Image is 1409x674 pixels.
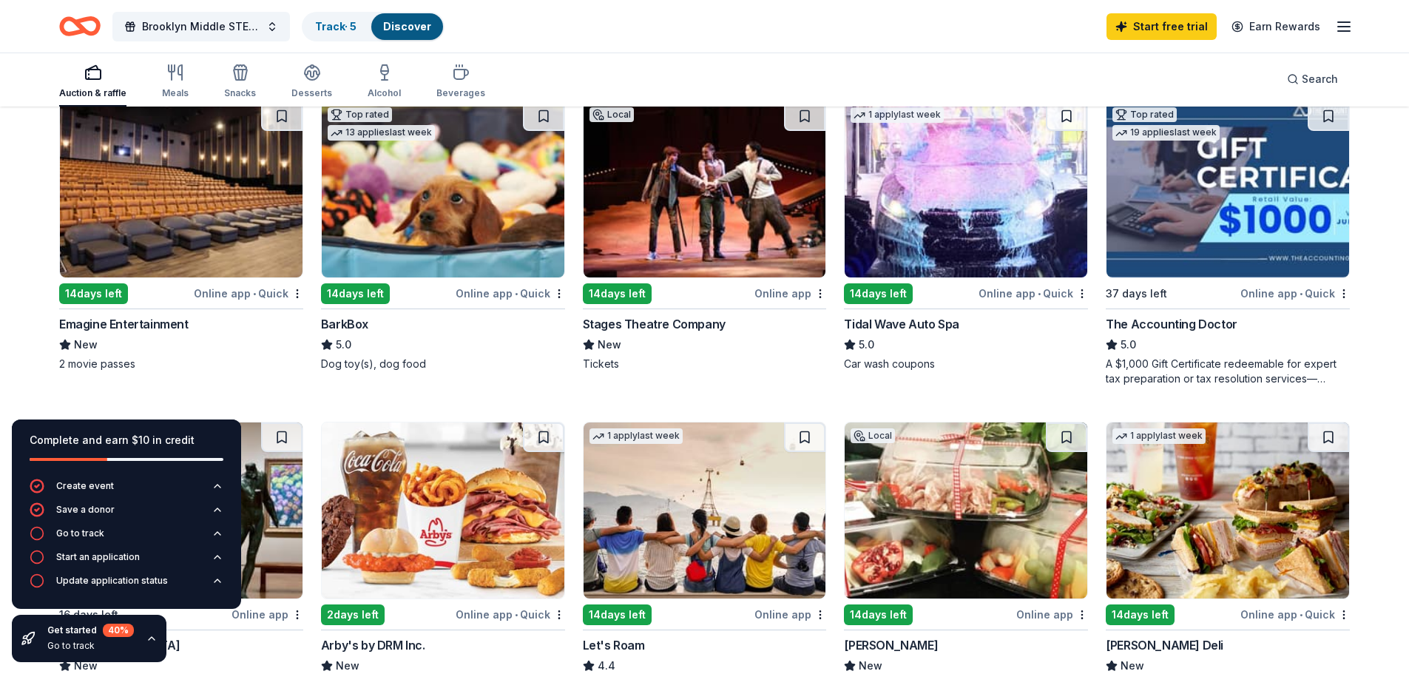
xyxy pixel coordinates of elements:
[583,357,827,371] div: Tickets
[321,283,390,304] div: 14 days left
[844,101,1088,371] a: Image for Tidal Wave Auto Spa1 applylast week14days leftOnline app•QuickTidal Wave Auto Spa5.0Car...
[56,575,168,587] div: Update application status
[60,101,303,277] img: Image for Emagine Entertainment
[30,479,223,502] button: Create event
[1112,428,1206,444] div: 1 apply last week
[59,87,126,99] div: Auction & raffle
[162,58,189,107] button: Meals
[436,58,485,107] button: Beverages
[59,9,101,44] a: Home
[322,101,564,277] img: Image for BarkBox
[436,87,485,99] div: Beverages
[224,87,256,99] div: Snacks
[328,107,392,122] div: Top rated
[1106,285,1167,303] div: 37 days left
[583,101,827,371] a: Image for Stages Theatre CompanyLocal14days leftOnline appStages Theatre CompanyNewTickets
[456,284,565,303] div: Online app Quick
[112,12,290,41] button: Brooklyn Middle STEAM School- Bulldog Bingo
[232,605,303,624] div: Online app
[336,336,351,354] span: 5.0
[321,101,565,371] a: Image for BarkBoxTop rated13 applieslast week14days leftOnline app•QuickBarkBox5.0Dog toy(s), dog...
[754,284,826,303] div: Online app
[583,283,652,304] div: 14 days left
[1112,125,1220,141] div: 19 applies last week
[1240,605,1350,624] div: Online app Quick
[851,107,944,123] div: 1 apply last week
[456,605,565,624] div: Online app Quick
[1240,284,1350,303] div: Online app Quick
[1300,288,1302,300] span: •
[383,20,431,33] a: Discover
[1038,288,1041,300] span: •
[515,288,518,300] span: •
[1106,357,1350,386] div: A $1,000 Gift Certificate redeemable for expert tax preparation or tax resolution services—recipi...
[584,422,826,599] img: Image for Let's Roam
[583,315,726,333] div: Stages Theatre Company
[859,336,874,354] span: 5.0
[291,58,332,107] button: Desserts
[583,604,652,625] div: 14 days left
[30,431,223,449] div: Complete and earn $10 in credit
[1112,107,1177,122] div: Top rated
[368,58,401,107] button: Alcohol
[754,605,826,624] div: Online app
[845,101,1087,277] img: Image for Tidal Wave Auto Spa
[30,550,223,573] button: Start an application
[1016,605,1088,624] div: Online app
[56,504,115,516] div: Save a donor
[321,604,385,625] div: 2 days left
[253,288,256,300] span: •
[844,315,959,333] div: Tidal Wave Auto Spa
[194,284,303,303] div: Online app Quick
[74,336,98,354] span: New
[315,20,357,33] a: Track· 5
[56,480,114,492] div: Create event
[1302,70,1338,88] span: Search
[1106,422,1349,599] img: Image for McAlister's Deli
[1106,315,1237,333] div: The Accounting Doctor
[162,87,189,99] div: Meals
[321,357,565,371] div: Dog toy(s), dog food
[30,526,223,550] button: Go to track
[1223,13,1329,40] a: Earn Rewards
[844,357,1088,371] div: Car wash coupons
[515,609,518,621] span: •
[851,428,895,443] div: Local
[1106,101,1349,277] img: Image for The Accounting Doctor
[328,125,435,141] div: 13 applies last week
[59,283,128,304] div: 14 days left
[598,336,621,354] span: New
[59,357,303,371] div: 2 movie passes
[302,12,445,41] button: Track· 5Discover
[322,422,564,599] img: Image for Arby's by DRM Inc.
[1106,604,1175,625] div: 14 days left
[1300,609,1302,621] span: •
[979,284,1088,303] div: Online app Quick
[30,502,223,526] button: Save a donor
[844,283,913,304] div: 14 days left
[30,573,223,597] button: Update application status
[59,58,126,107] button: Auction & raffle
[1275,64,1350,94] button: Search
[1106,101,1350,386] a: Image for The Accounting DoctorTop rated19 applieslast week37 days leftOnline app•QuickThe Accoun...
[56,528,104,539] div: Go to track
[589,107,634,122] div: Local
[1106,13,1217,40] a: Start free trial
[291,87,332,99] div: Desserts
[845,422,1087,599] img: Image for Surdyk's
[584,101,826,277] img: Image for Stages Theatre Company
[368,87,401,99] div: Alcohol
[59,101,303,371] a: Image for Emagine Entertainment14days leftOnline app•QuickEmagine EntertainmentNew2 movie passes
[1121,336,1136,354] span: 5.0
[1106,636,1223,654] div: [PERSON_NAME] Deli
[56,551,140,563] div: Start an application
[589,428,683,444] div: 1 apply last week
[224,58,256,107] button: Snacks
[47,640,134,652] div: Go to track
[142,18,260,36] span: Brooklyn Middle STEAM School- Bulldog Bingo
[844,636,938,654] div: [PERSON_NAME]
[583,636,645,654] div: Let's Roam
[321,315,368,333] div: BarkBox
[47,624,134,637] div: Get started
[844,604,913,625] div: 14 days left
